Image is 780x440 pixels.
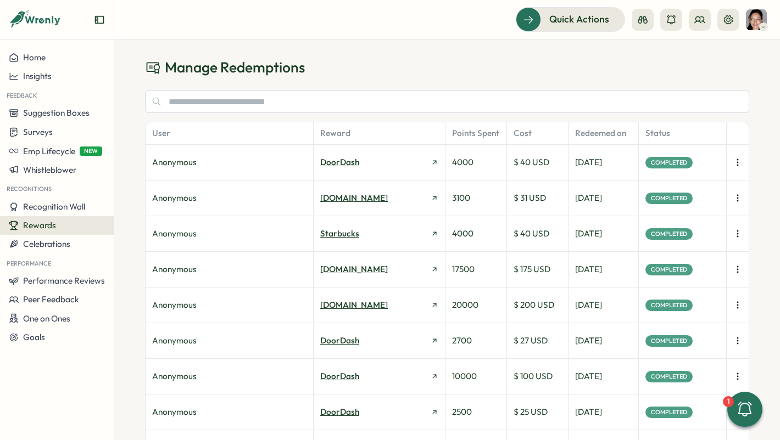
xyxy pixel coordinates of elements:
button: 1 [727,392,762,427]
a: [DOMAIN_NAME] [320,299,438,311]
span: Completed [645,264,693,275]
div: Anonymous [146,252,314,287]
div: Points Spent [445,122,507,144]
span: One on Ones [23,313,70,324]
div: 20000 [445,287,507,323]
p: [DOMAIN_NAME] [320,263,388,275]
button: Quick Actions [516,7,625,31]
a: DoorDash [320,335,438,347]
span: Celebrations [23,239,70,249]
span: Emp Lifecycle [23,146,75,156]
span: $ 40 USD [514,156,549,168]
img: India Bastien [746,9,767,30]
span: Completed [645,157,693,168]
span: Goals [23,332,45,342]
div: Status [639,122,727,144]
p: [DOMAIN_NAME] [320,299,388,311]
span: $ 40 USD [514,228,549,240]
div: 4000 [445,216,507,251]
span: $ 200 USD [514,299,554,311]
span: [DATE] [575,228,602,240]
div: Anonymous [146,359,314,394]
div: 17500 [445,252,507,287]
span: Manage Redemptions [165,58,305,77]
span: Surveys [23,127,53,137]
a: DoorDash [320,370,438,382]
a: DoorDash [320,406,438,418]
p: DoorDash [320,370,359,382]
span: [DATE] [575,335,602,347]
span: Quick Actions [549,12,609,26]
div: Anonymous [146,216,314,251]
div: Anonymous [146,287,314,323]
span: Suggestion Boxes [23,108,90,118]
span: Completed [645,335,693,347]
a: [DOMAIN_NAME] [320,192,438,204]
div: Anonymous [146,180,314,216]
span: [DATE] [575,406,602,418]
span: [DATE] [575,299,602,311]
p: [DOMAIN_NAME] [320,192,388,204]
span: Completed [645,193,693,204]
span: Home [23,52,46,63]
span: Peer Feedback [23,294,79,304]
div: Anonymous [146,394,314,430]
div: 10000 [445,359,507,394]
div: Reward [314,122,445,144]
span: $ 31 USD [514,192,546,204]
div: 1 [723,396,734,407]
span: [DATE] [575,370,602,382]
div: Anonymous [146,323,314,358]
span: Completed [645,371,693,382]
div: 2500 [445,394,507,430]
div: Redeemed on [569,122,639,144]
a: DoorDash [320,156,438,168]
span: $ 175 USD [514,263,550,275]
span: Recognition Wall [23,201,85,212]
span: Completed [645,228,693,240]
span: Performance Reviews [23,275,105,286]
p: Starbucks [320,228,359,240]
span: [DATE] [575,263,602,275]
span: $ 25 USD [514,406,548,418]
div: 3100 [445,180,507,216]
span: $ 100 USD [514,370,553,382]
p: DoorDash [320,335,359,347]
div: 4000 [445,145,507,180]
div: Anonymous [146,145,314,180]
span: Completed [645,300,693,311]
div: User [146,122,314,144]
span: Whistleblower [23,165,76,175]
span: [DATE] [575,192,602,204]
a: Starbucks [320,228,438,240]
span: [DATE] [575,156,602,168]
span: NEW [80,146,102,156]
div: 2700 [445,323,507,358]
p: DoorDash [320,156,359,168]
p: DoorDash [320,406,359,418]
span: Insights [23,71,52,81]
span: Rewards [23,220,56,230]
span: Completed [645,407,693,418]
a: [DOMAIN_NAME] [320,263,438,275]
span: $ 27 USD [514,335,548,347]
button: Expand sidebar [94,14,105,25]
div: Cost [507,122,569,144]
